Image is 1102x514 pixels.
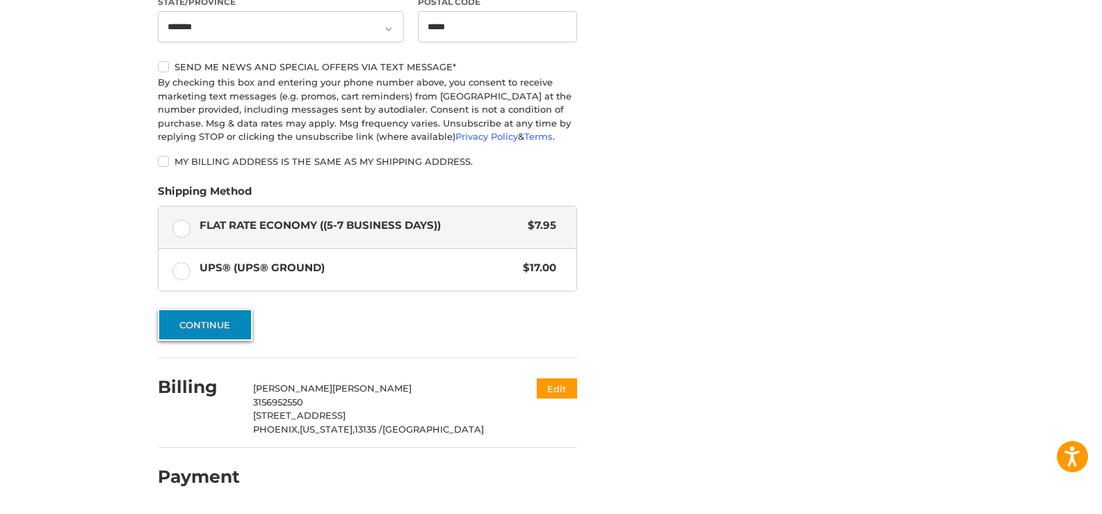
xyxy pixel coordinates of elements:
a: Terms [524,131,553,142]
legend: Shipping Method [158,184,252,206]
span: [PERSON_NAME] [332,383,412,394]
div: By checking this box and entering your phone number above, you consent to receive marketing text ... [158,76,577,144]
span: [GEOGRAPHIC_DATA] [382,424,484,435]
button: Edit [537,378,577,399]
span: UPS® (UPS® Ground) [200,260,517,276]
a: Privacy Policy [455,131,518,142]
button: Continue [158,309,252,341]
span: 13135 / [355,424,382,435]
span: $7.95 [521,218,556,234]
span: 3156952550 [253,396,303,408]
span: [PERSON_NAME] [253,383,332,394]
h2: Payment [158,466,240,488]
label: My billing address is the same as my shipping address. [158,156,577,167]
span: [STREET_ADDRESS] [253,410,346,421]
label: Send me news and special offers via text message* [158,61,577,72]
span: Flat Rate Economy ((5-7 Business Days)) [200,218,521,234]
span: PHOENIX, [253,424,300,435]
span: $17.00 [516,260,556,276]
h2: Billing [158,376,239,398]
span: [US_STATE], [300,424,355,435]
